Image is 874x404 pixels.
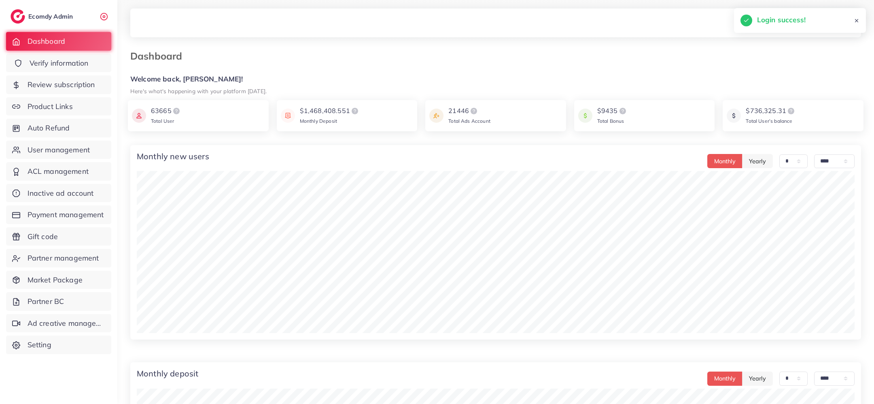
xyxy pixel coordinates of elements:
[132,106,146,125] img: icon payment
[28,275,83,285] span: Market Package
[6,32,111,51] a: Dashboard
[28,101,73,112] span: Product Links
[6,162,111,181] a: ACL management
[6,249,111,267] a: Partner management
[11,9,25,24] img: logo
[6,119,111,137] a: Auto Refund
[28,36,65,47] span: Dashboard
[350,106,360,116] img: logo
[172,106,181,116] img: logo
[448,118,490,124] span: Total Ads Account
[597,106,628,116] div: $9435
[28,231,58,242] span: Gift code
[6,54,111,73] a: Verify information
[6,75,111,94] a: Review subscription
[6,97,111,116] a: Product Links
[28,188,94,199] span: Inactive ad account
[137,369,198,378] h4: Monthly deposit
[300,106,360,116] div: $1,468,408.551
[130,88,267,94] small: Here's what's happening with your platform [DATE].
[707,154,742,168] button: Monthly
[597,118,624,124] span: Total Bonus
[28,318,105,329] span: Ad creative management
[757,15,806,25] h5: Login success!
[28,123,70,133] span: Auto Refund
[28,209,104,220] span: Payment management
[137,152,209,161] h4: Monthly new users
[6,336,111,354] a: Setting
[28,166,89,177] span: ACL management
[28,79,95,90] span: Review subscription
[742,154,773,168] button: Yearly
[469,106,479,116] img: logo
[11,9,75,24] a: logoEcomdy Admin
[28,145,90,155] span: User management
[746,106,796,116] div: $736,325.31
[130,75,861,83] h5: Welcome back, [PERSON_NAME]!
[786,106,796,116] img: logo
[6,314,111,333] a: Ad creative management
[6,205,111,224] a: Payment management
[6,292,111,311] a: Partner BC
[742,372,773,386] button: Yearly
[746,118,792,124] span: Total User’s balance
[618,106,628,116] img: logo
[6,184,111,203] a: Inactive ad account
[707,372,742,386] button: Monthly
[6,141,111,159] a: User management
[448,106,490,116] div: 21446
[151,106,181,116] div: 63665
[300,118,337,124] span: Monthly Deposit
[429,106,443,125] img: icon payment
[578,106,592,125] img: icon payment
[28,340,51,350] span: Setting
[281,106,295,125] img: icon payment
[6,227,111,246] a: Gift code
[130,50,189,62] h3: Dashboard
[6,271,111,289] a: Market Package
[28,253,99,263] span: Partner management
[28,13,75,20] h2: Ecomdy Admin
[28,296,64,307] span: Partner BC
[727,106,741,125] img: icon payment
[151,118,174,124] span: Total User
[30,58,89,68] span: Verify information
